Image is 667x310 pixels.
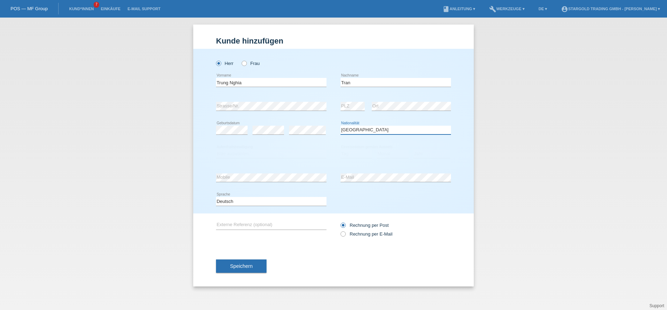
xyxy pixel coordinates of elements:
[439,7,479,11] a: bookAnleitung ▾
[558,7,663,11] a: account_circleStargold Trading GmbH - [PERSON_NAME] ▾
[443,6,450,13] i: book
[230,263,252,269] span: Speichern
[242,61,260,66] label: Frau
[486,7,528,11] a: buildWerkzeuge ▾
[341,223,389,228] label: Rechnung per Post
[94,2,99,8] span: 7
[216,61,221,65] input: Herr
[242,61,246,65] input: Frau
[535,7,551,11] a: DE ▾
[216,61,234,66] label: Herr
[341,223,345,231] input: Rechnung per Post
[216,259,267,273] button: Speichern
[341,231,392,237] label: Rechnung per E-Mail
[216,37,451,45] h1: Kunde hinzufügen
[561,6,568,13] i: account_circle
[124,7,164,11] a: E-Mail Support
[489,6,496,13] i: build
[341,231,345,240] input: Rechnung per E-Mail
[66,7,97,11] a: Kund*innen
[97,7,124,11] a: Einkäufe
[649,303,664,308] a: Support
[11,6,48,11] a: POS — MF Group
